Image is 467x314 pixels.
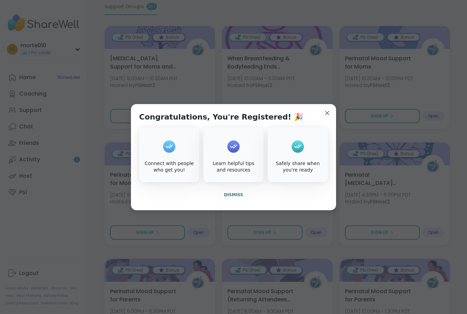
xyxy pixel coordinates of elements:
[224,192,243,197] span: Dismiss
[269,160,326,174] div: Safely share when you're ready
[141,160,198,174] div: Connect with people who get you!
[139,188,328,202] button: Dismiss
[139,112,303,122] h1: Congratulations, You're Registered! 🎉
[205,160,262,174] div: Learn helpful tips and resources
